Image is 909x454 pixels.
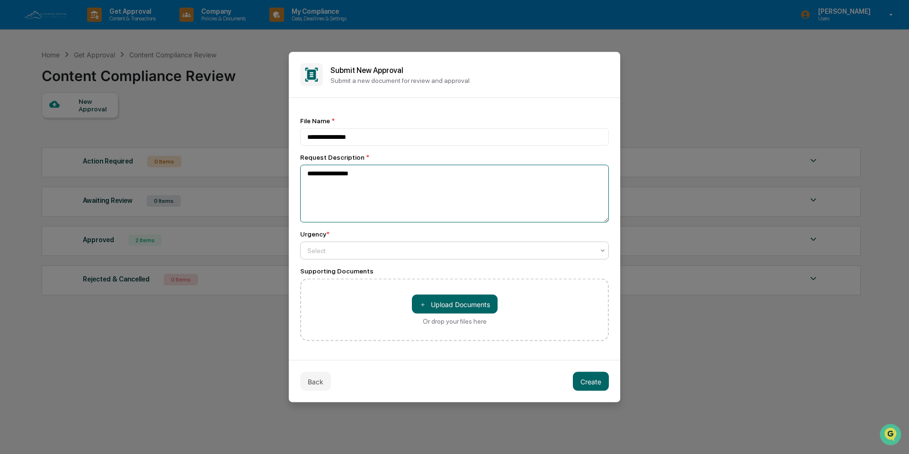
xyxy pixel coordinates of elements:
[69,120,76,128] div: 🗄️
[412,295,498,314] button: Or drop your files here
[330,65,609,74] h2: Submit New Approval
[67,160,115,168] a: Powered byPylon
[300,154,609,161] div: Request Description
[573,372,609,391] button: Create
[161,75,172,87] button: Start new chat
[6,134,63,151] a: 🔎Data Lookup
[330,76,609,84] p: Submit a new document for review and approval
[32,73,155,82] div: Start new chat
[300,372,331,391] button: Back
[9,120,17,128] div: 🖐️
[300,230,330,238] div: Urgency
[6,116,65,133] a: 🖐️Preclearance
[300,117,609,125] div: File Name
[9,73,27,90] img: 1746055101610-c473b297-6a78-478c-a979-82029cc54cd1
[78,119,117,129] span: Attestations
[9,20,172,35] p: How can we help?
[423,318,487,325] div: Or drop your files here
[19,119,61,129] span: Preclearance
[94,161,115,168] span: Pylon
[19,137,60,147] span: Data Lookup
[9,138,17,146] div: 🔎
[419,300,426,309] span: ＋
[32,82,120,90] div: We're available if you need us!
[879,423,904,448] iframe: Open customer support
[300,267,609,275] div: Supporting Documents
[65,116,121,133] a: 🗄️Attestations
